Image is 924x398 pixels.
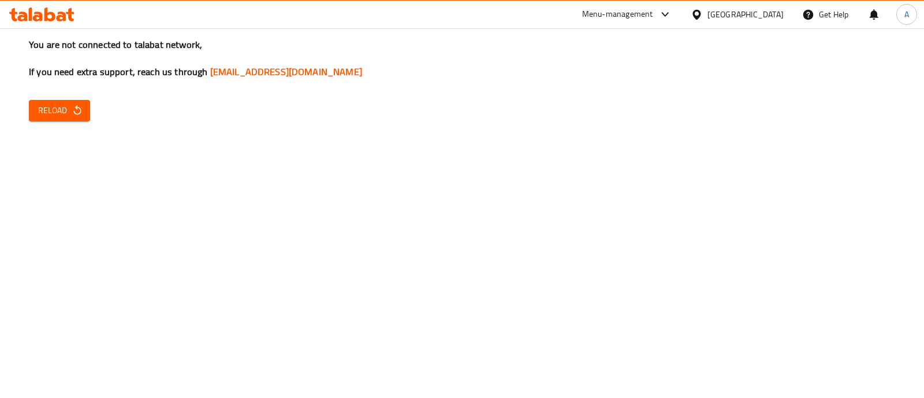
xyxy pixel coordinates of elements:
[29,38,895,79] h3: You are not connected to talabat network, If you need extra support, reach us through
[29,100,90,121] button: Reload
[38,103,81,118] span: Reload
[582,8,653,21] div: Menu-management
[904,8,909,21] span: A
[707,8,784,21] div: [GEOGRAPHIC_DATA]
[210,63,362,80] a: [EMAIL_ADDRESS][DOMAIN_NAME]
